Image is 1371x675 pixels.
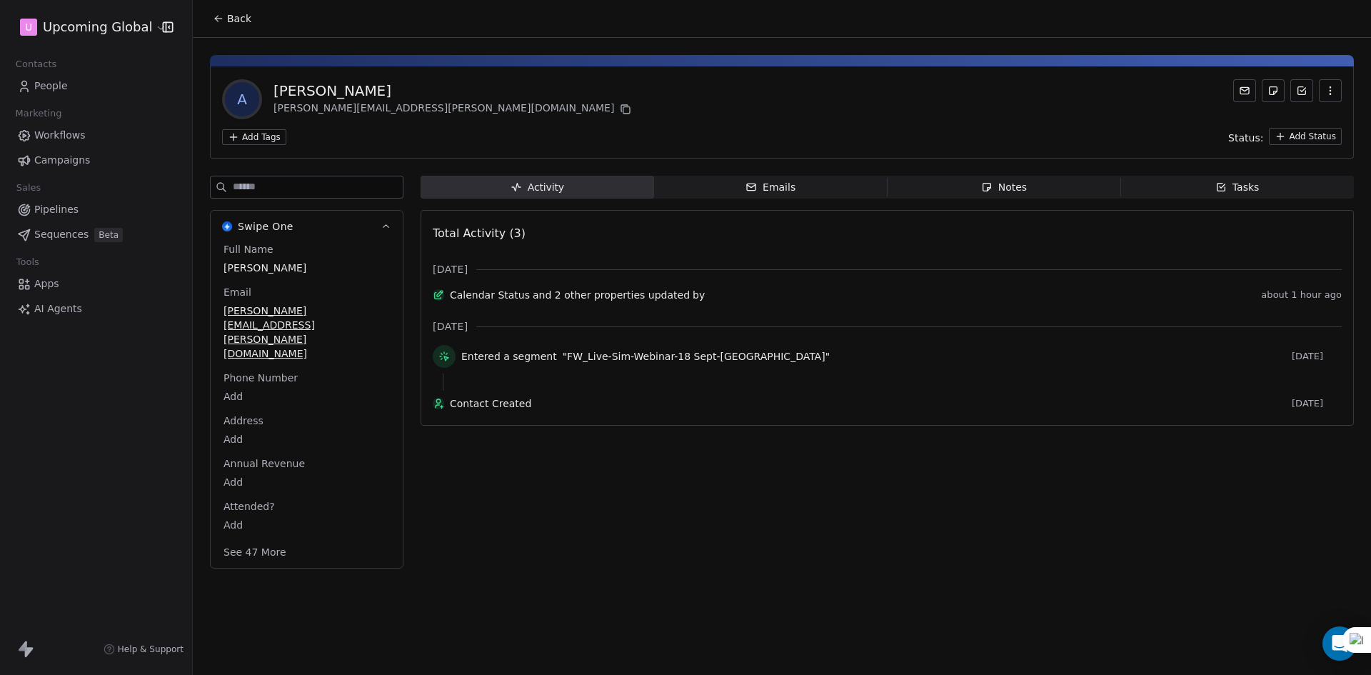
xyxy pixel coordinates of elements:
[238,219,293,234] span: Swipe One
[104,644,184,655] a: Help & Support
[25,20,32,34] span: U
[222,221,232,231] img: Swipe One
[225,82,259,116] span: A
[693,288,705,302] span: by
[221,499,278,514] span: Attended?
[11,272,181,296] a: Apps
[433,262,468,276] span: [DATE]
[10,251,45,273] span: Tools
[981,180,1027,195] div: Notes
[43,18,152,36] span: Upcoming Global
[211,211,403,242] button: Swipe OneSwipe One
[211,242,403,568] div: Swipe OneSwipe One
[450,288,530,302] span: Calendar Status
[533,288,690,302] span: and 2 other properties updated
[94,228,123,242] span: Beta
[34,301,82,316] span: AI Agents
[11,124,181,147] a: Workflows
[11,223,181,246] a: SequencesBeta
[221,456,308,471] span: Annual Revenue
[1228,131,1263,145] span: Status:
[34,79,68,94] span: People
[433,319,468,334] span: [DATE]
[221,285,254,299] span: Email
[34,276,59,291] span: Apps
[118,644,184,655] span: Help & Support
[224,475,390,489] span: Add
[1261,289,1342,301] span: about 1 hour ago
[221,242,276,256] span: Full Name
[224,261,390,275] span: [PERSON_NAME]
[9,54,63,75] span: Contacts
[224,389,390,404] span: Add
[1215,180,1260,195] div: Tasks
[273,101,634,118] div: [PERSON_NAME][EMAIL_ADDRESS][PERSON_NAME][DOMAIN_NAME]
[224,518,390,532] span: Add
[745,180,795,195] div: Emails
[1292,351,1342,362] span: [DATE]
[204,6,260,31] button: Back
[17,15,152,39] button: UUpcoming Global
[9,103,68,124] span: Marketing
[11,198,181,221] a: Pipelines
[221,414,266,428] span: Address
[461,349,557,364] span: Entered a segment
[433,226,526,240] span: Total Activity (3)
[34,202,79,217] span: Pipelines
[1322,626,1357,661] div: Open Intercom Messenger
[224,432,390,446] span: Add
[1292,398,1342,409] span: [DATE]
[224,304,390,361] span: [PERSON_NAME][EMAIL_ADDRESS][PERSON_NAME][DOMAIN_NAME]
[1269,128,1342,145] button: Add Status
[221,371,301,385] span: Phone Number
[227,11,251,26] span: Back
[563,349,830,364] span: "FW_Live-Sim-Webinar-18 Sept-[GEOGRAPHIC_DATA]"
[34,153,90,168] span: Campaigns
[450,396,1286,411] span: Contact Created
[11,297,181,321] a: AI Agents
[10,177,47,199] span: Sales
[222,129,286,145] button: Add Tags
[11,74,181,98] a: People
[34,227,89,242] span: Sequences
[34,128,86,143] span: Workflows
[215,539,295,565] button: See 47 More
[273,81,634,101] div: [PERSON_NAME]
[11,149,181,172] a: Campaigns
